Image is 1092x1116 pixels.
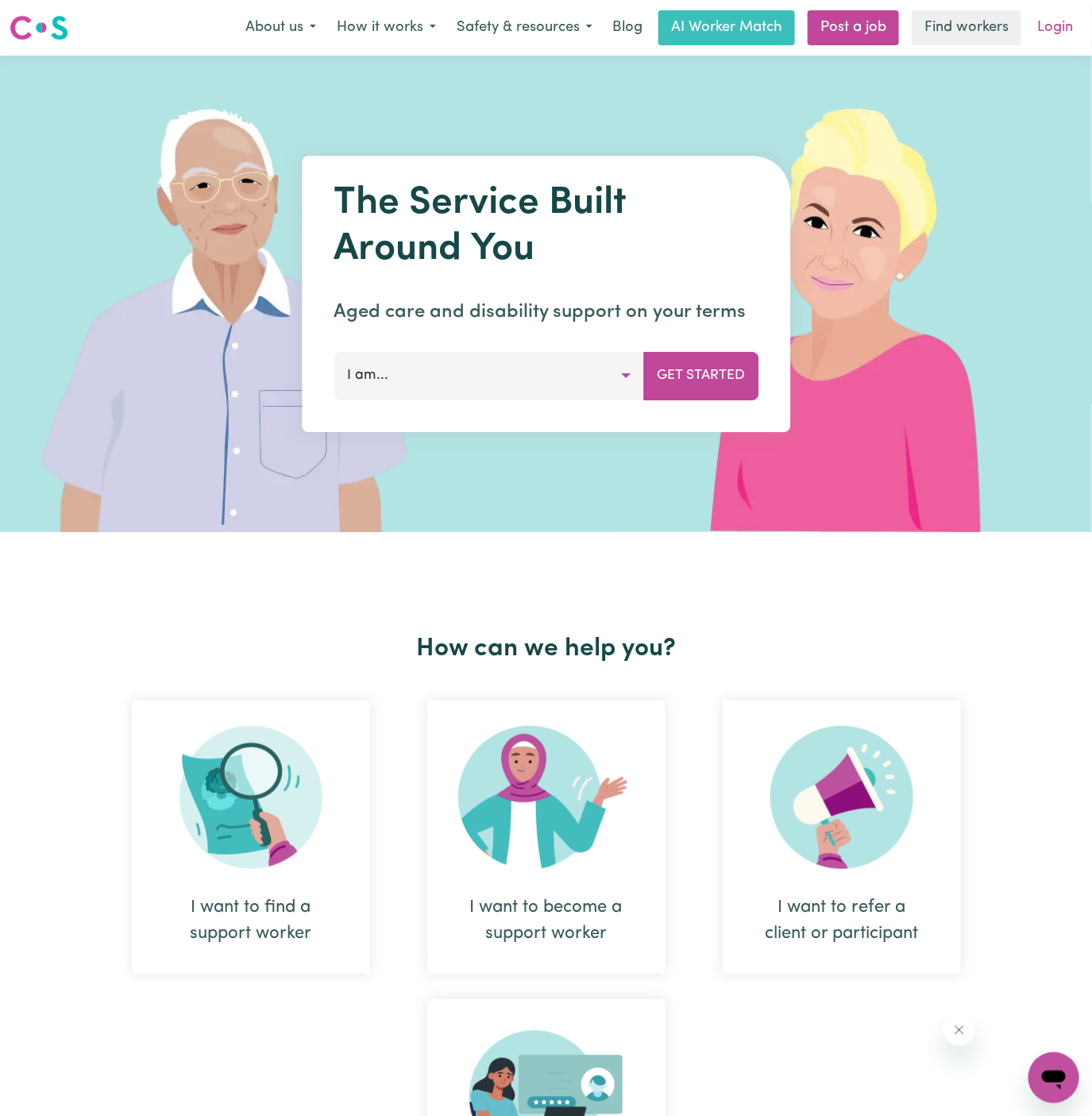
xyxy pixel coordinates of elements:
[465,894,627,947] div: I want to become a support worker
[770,726,913,869] img: Refer
[427,701,666,974] div: I want to become a support worker
[658,10,795,45] a: AI Worker Match
[723,701,961,974] div: I want to refer a client or participant
[10,11,96,24] span: Need any help?
[334,298,758,326] p: Aged care and disability support on your terms
[103,634,990,664] h2: How can we help you?
[761,894,923,947] div: I want to refer a client or participant
[446,11,603,44] button: Safety & resources
[235,11,326,44] button: About us
[808,10,899,45] a: Post a job
[943,1014,975,1046] iframe: Close message
[1028,1052,1079,1103] iframe: Button to launch messaging window
[10,14,68,42] img: Careseekers logo
[912,10,1021,45] a: Find workers
[326,11,446,44] button: How it works
[1028,10,1082,45] a: Login
[458,726,635,869] img: Become Worker
[170,894,332,947] div: I want to find a support worker
[10,10,68,46] a: Careseekers logo
[643,352,758,400] button: Get Started
[132,701,370,974] div: I want to find a support worker
[334,181,758,272] h1: The Service Built Around You
[603,10,652,45] a: Blog
[179,726,322,869] img: Search
[334,352,644,400] button: I am...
